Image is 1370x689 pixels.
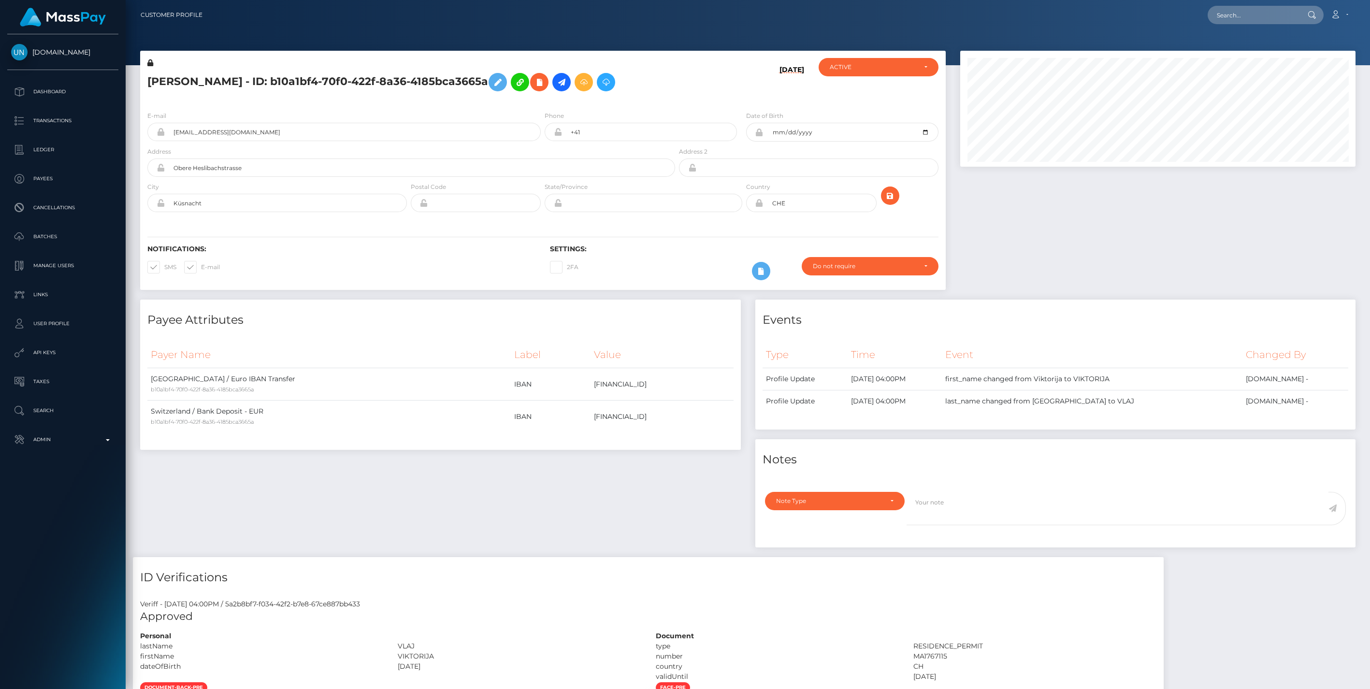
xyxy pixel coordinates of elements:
div: MA1767115 [906,651,1164,661]
h4: Notes [763,451,1349,468]
div: CH [906,661,1164,672]
div: Do not require [813,262,916,270]
th: Label [511,342,591,368]
label: Address 2 [679,147,707,156]
div: firstName [133,651,390,661]
td: [FINANCIAL_ID] [591,368,733,401]
a: Taxes [7,370,118,394]
h4: Events [763,312,1349,329]
td: [DOMAIN_NAME] - [1242,390,1349,413]
label: Country [746,183,770,191]
strong: Document [656,632,694,640]
h5: [PERSON_NAME] - ID: b10a1bf4-70f0-422f-8a36-4185bca3665a [147,68,670,96]
div: validUntil [649,672,906,682]
th: Event [942,342,1242,368]
th: Time [848,342,942,368]
div: [DATE] [906,672,1164,682]
a: Payees [7,167,118,191]
p: Cancellations [11,201,115,215]
h6: [DATE] [779,66,804,100]
h4: Payee Attributes [147,312,734,329]
label: City [147,183,159,191]
td: [GEOGRAPHIC_DATA] / Euro IBAN Transfer [147,368,511,401]
p: Ledger [11,143,115,157]
p: Transactions [11,114,115,128]
td: [DATE] 04:00PM [848,390,942,413]
p: Links [11,287,115,302]
a: Search [7,399,118,423]
div: number [649,651,906,661]
td: IBAN [511,401,591,433]
th: Type [763,342,848,368]
label: State/Province [545,183,588,191]
h6: Notifications: [147,245,535,253]
a: Admin [7,428,118,452]
a: Dashboard [7,80,118,104]
a: Customer Profile [141,5,202,25]
label: Postal Code [411,183,446,191]
th: Payer Name [147,342,511,368]
a: Batches [7,225,118,249]
p: Search [11,403,115,418]
div: country [649,661,906,672]
label: E-mail [184,261,220,273]
input: Search... [1208,6,1298,24]
label: Address [147,147,171,156]
a: Ledger [7,138,118,162]
div: ACTIVE [830,63,916,71]
label: SMS [147,261,176,273]
div: Veriff - [DATE] 04:00PM / 5a2b8bf7-f034-42f2-b7e8-67ce887bb433 [133,599,1164,609]
button: Note Type [765,492,905,510]
th: Value [591,342,733,368]
button: ACTIVE [819,58,938,76]
p: Batches [11,230,115,244]
span: [DOMAIN_NAME] [7,48,118,57]
label: 2FA [550,261,578,273]
div: [DATE] [390,661,648,672]
p: Payees [11,172,115,186]
a: Manage Users [7,254,118,278]
td: Profile Update [763,368,848,390]
img: MassPay Logo [20,8,106,27]
h5: Approved [140,609,1156,624]
th: Changed By [1242,342,1349,368]
small: b10a1bf4-70f0-422f-8a36-4185bca3665a [151,386,254,393]
td: [FINANCIAL_ID] [591,401,733,433]
p: User Profile [11,316,115,331]
h4: ID Verifications [140,569,1156,586]
div: dateOfBirth [133,661,390,672]
a: API Keys [7,341,118,365]
td: [DOMAIN_NAME] - [1242,368,1349,390]
a: Initiate Payout [552,73,571,91]
button: Do not require [802,257,938,275]
label: Date of Birth [746,112,783,120]
label: E-mail [147,112,166,120]
small: b10a1bf4-70f0-422f-8a36-4185bca3665a [151,418,254,425]
td: Switzerland / Bank Deposit - EUR [147,401,511,433]
div: Note Type [776,497,882,505]
td: Profile Update [763,390,848,413]
div: VIKTORIJA [390,651,648,661]
div: lastName [133,641,390,651]
td: first_name changed from Viktorija to VIKTORIJA [942,368,1242,390]
p: Manage Users [11,258,115,273]
p: Dashboard [11,85,115,99]
div: type [649,641,906,651]
p: Admin [11,432,115,447]
img: Unlockt.me [11,44,28,60]
p: Taxes [11,374,115,389]
div: RESIDENCE_PERMIT [906,641,1164,651]
a: Transactions [7,109,118,133]
a: User Profile [7,312,118,336]
h6: Settings: [550,245,938,253]
label: Phone [545,112,564,120]
a: Links [7,283,118,307]
td: IBAN [511,368,591,401]
p: API Keys [11,345,115,360]
strong: Personal [140,632,171,640]
td: [DATE] 04:00PM [848,368,942,390]
div: VLAJ [390,641,648,651]
td: last_name changed from [GEOGRAPHIC_DATA] to VLAJ [942,390,1242,413]
a: Cancellations [7,196,118,220]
